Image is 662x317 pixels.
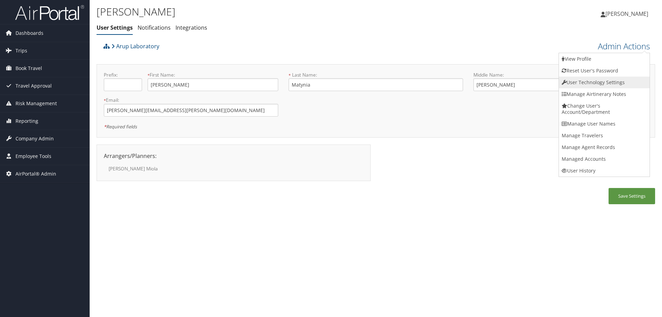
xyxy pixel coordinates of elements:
[473,71,604,78] label: Middle Name:
[559,53,650,65] a: View Profile
[97,24,133,31] a: User Settings
[605,10,648,18] span: [PERSON_NAME]
[104,71,142,78] label: Prefix:
[289,71,463,78] label: Last Name:
[148,71,278,78] label: First Name:
[138,24,171,31] a: Notifications
[16,165,56,182] span: AirPortal® Admin
[99,152,369,160] div: Arrangers/Planners:
[97,4,469,19] h1: [PERSON_NAME]
[15,4,84,21] img: airportal-logo.png
[104,123,137,130] em: Required fields
[16,42,27,59] span: Trips
[559,88,650,100] a: Manage Airtinerary Notes
[111,39,159,53] a: Arup Laboratory
[601,3,655,24] a: [PERSON_NAME]
[16,130,54,147] span: Company Admin
[609,188,655,204] button: Save Settings
[16,148,51,165] span: Employee Tools
[559,141,650,153] a: Manage Agent Records
[16,77,52,95] span: Travel Approval
[104,97,278,103] label: Email:
[16,112,38,130] span: Reporting
[175,24,207,31] a: Integrations
[559,100,650,118] a: Change User's Account/Department
[559,118,650,130] a: Manage User Names
[16,95,57,112] span: Risk Management
[16,24,43,42] span: Dashboards
[559,65,650,77] a: Reset User's Password
[559,153,650,165] a: Managed Accounts
[559,77,650,88] a: User Technology Settings
[598,40,650,52] a: Admin Actions
[559,130,650,141] a: Manage Travelers
[109,165,224,172] label: [PERSON_NAME] Miola
[16,60,42,77] span: Book Travel
[559,165,650,177] a: User History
